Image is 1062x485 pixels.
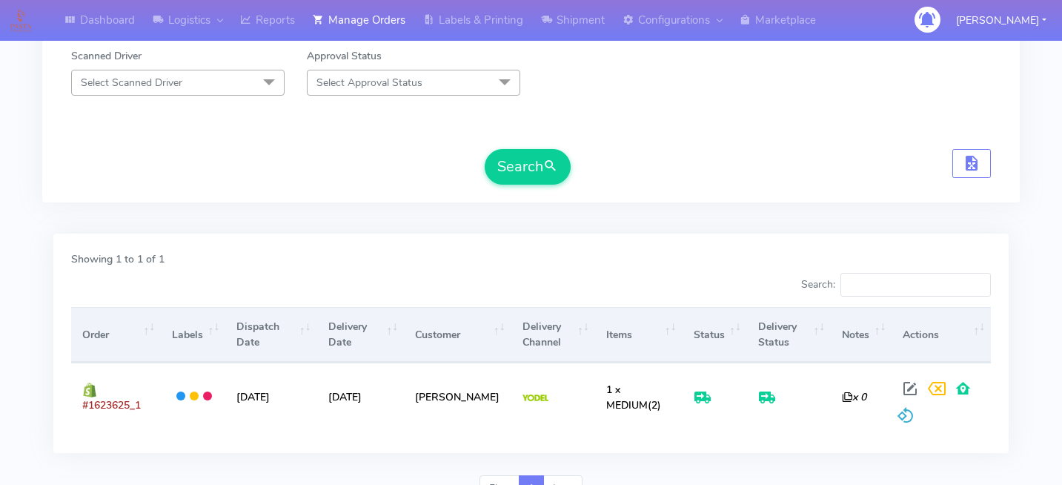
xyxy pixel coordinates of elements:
[82,383,97,397] img: shopify.png
[307,48,382,64] label: Approval Status
[81,76,182,90] span: Select Scanned Driver
[892,307,991,363] th: Actions: activate to sort column ascending
[801,273,991,297] label: Search:
[522,395,548,402] img: Yodel
[71,251,165,267] label: Showing 1 to 1 of 1
[317,363,404,430] td: [DATE]
[606,383,661,412] span: (2)
[317,307,404,363] th: Delivery Date: activate to sort column ascending
[404,363,511,430] td: [PERSON_NAME]
[945,5,1058,36] button: [PERSON_NAME]
[82,398,141,412] span: #1623625_1
[831,307,892,363] th: Notes: activate to sort column ascending
[161,307,225,363] th: Labels: activate to sort column ascending
[511,307,594,363] th: Delivery Channel: activate to sort column ascending
[316,76,422,90] span: Select Approval Status
[840,273,991,297] input: Search:
[683,307,747,363] th: Status: activate to sort column ascending
[71,307,161,363] th: Order: activate to sort column ascending
[71,48,142,64] label: Scanned Driver
[595,307,683,363] th: Items: activate to sort column ascending
[485,149,571,185] button: Search
[225,363,316,430] td: [DATE]
[404,307,511,363] th: Customer: activate to sort column ascending
[747,307,831,363] th: Delivery Status: activate to sort column ascending
[842,390,866,404] i: x 0
[225,307,316,363] th: Dispatch Date: activate to sort column ascending
[606,383,648,412] span: 1 x MEDIUM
